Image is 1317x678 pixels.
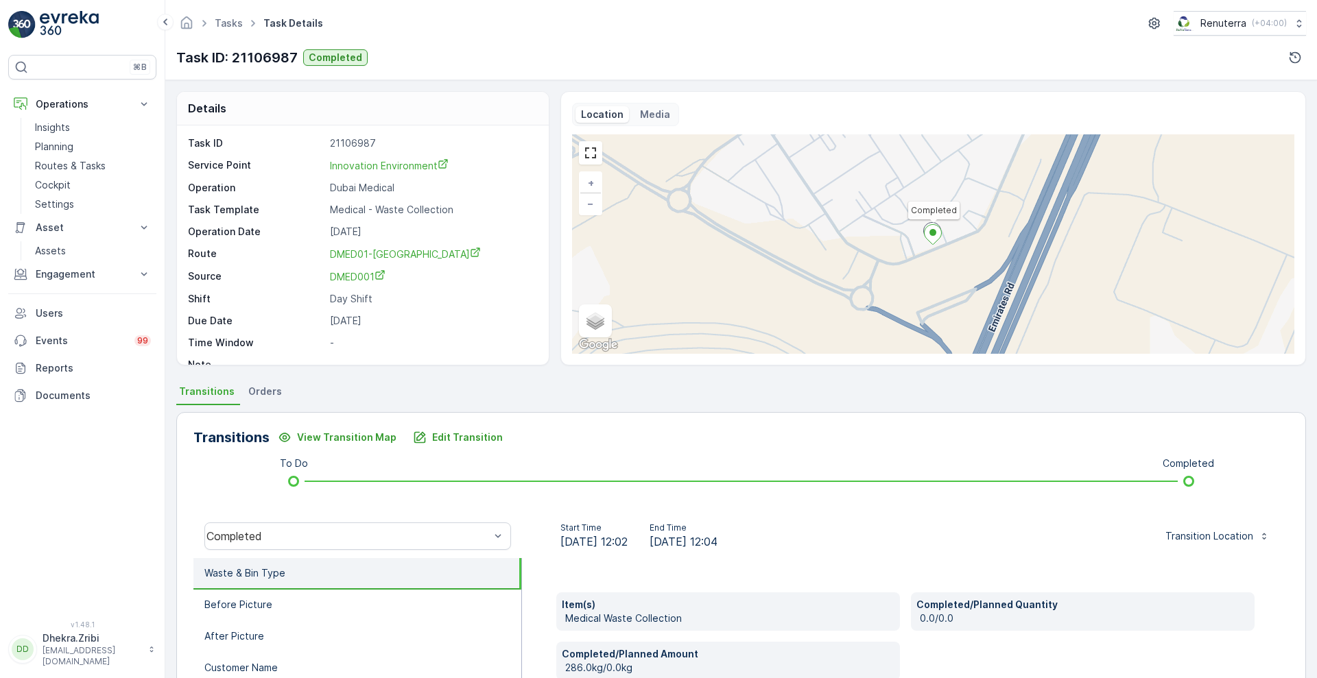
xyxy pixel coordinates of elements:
[36,306,151,320] p: Users
[560,533,628,550] span: [DATE] 12:02
[580,193,601,214] a: Zoom Out
[188,314,324,328] p: Due Date
[432,431,503,444] p: Edit Transition
[193,427,270,448] p: Transitions
[35,159,106,173] p: Routes & Tasks
[580,306,610,336] a: Layers
[43,645,141,667] p: [EMAIL_ADDRESS][DOMAIN_NAME]
[330,247,534,261] a: DMED01-Khawaneej Yard
[330,358,534,372] p: -
[330,271,385,282] span: DMED001
[1157,525,1278,547] button: Transition Location
[188,181,324,195] p: Operation
[179,385,235,398] span: Transitions
[8,90,156,118] button: Operations
[330,336,534,350] p: -
[36,334,126,348] p: Events
[280,457,308,470] p: To Do
[35,140,73,154] p: Planning
[330,269,534,284] a: DMED001
[29,137,156,156] a: Planning
[330,160,449,171] span: Innovation Environment
[35,121,70,134] p: Insights
[188,225,324,239] p: Operation Date
[36,389,151,402] p: Documents
[562,598,894,612] p: Item(s)
[204,661,278,675] p: Customer Name
[204,566,285,580] p: Waste & Bin Type
[1200,16,1246,30] p: Renuterra
[40,11,99,38] img: logo_light-DOdMpM7g.png
[36,221,129,234] p: Asset
[188,358,324,372] p: Note
[8,382,156,409] a: Documents
[137,335,148,346] p: 99
[8,327,156,354] a: Events99
[562,647,894,661] p: Completed/Planned Amount
[576,336,621,354] img: Google
[188,269,324,284] p: Source
[261,16,326,30] span: Task Details
[1165,529,1253,543] p: Transition Location
[330,181,534,195] p: Dubai Medical
[35,197,74,211] p: Settings
[303,49,368,66] button: Completed
[576,336,621,354] a: Open this area in Google Maps (opens a new window)
[36,267,129,281] p: Engagement
[248,385,282,398] span: Orders
[640,108,670,121] p: Media
[215,17,243,29] a: Tasks
[188,336,324,350] p: Time Window
[188,158,324,173] p: Service Point
[204,629,264,643] p: After Picture
[188,292,324,306] p: Shift
[188,247,324,261] p: Route
[581,108,624,121] p: Location
[179,21,194,32] a: Homepage
[8,300,156,327] a: Users
[405,426,511,448] button: Edit Transition
[29,195,156,214] a: Settings
[176,47,298,68] p: Task ID: 21106987
[8,631,156,667] button: DDDhekra.Zribi[EMAIL_ADDRESS][DOMAIN_NAME]
[29,118,156,137] a: Insights
[188,203,324,217] p: Task Template
[29,175,156,195] a: Cockpit
[29,241,156,261] a: Assets
[188,100,226,117] p: Details
[587,197,594,209] span: −
[330,203,534,217] p: Medical - Waste Collection
[36,361,151,375] p: Reports
[920,612,1249,625] p: 0.0/0.0
[297,431,396,444] p: View Transition Map
[1163,457,1214,470] p: Completed
[36,97,129,111] p: Operations
[588,177,594,189] span: +
[330,158,534,173] a: Innovation Environment
[204,598,272,612] p: Before Picture
[1174,16,1195,31] img: Screenshot_2024-07-26_at_13.33.01.png
[330,292,534,306] p: Day Shift
[43,631,141,645] p: Dhekra.Zribi
[565,661,894,675] p: 286.0kg/0.0kg
[270,426,405,448] button: View Transition Map
[650,522,717,533] p: End Time
[35,178,71,192] p: Cockpit
[8,354,156,382] a: Reports
[330,314,534,328] p: [DATE]
[12,638,34,660] div: DD
[565,612,894,625] p: Medical Waste Collection
[330,248,481,260] span: DMED01-[GEOGRAPHIC_DATA]
[1252,18,1287,29] p: ( +04:00 )
[8,620,156,629] span: v 1.48.1
[916,598,1249,612] p: Completed/Planned Quantity
[8,11,36,38] img: logo
[8,214,156,241] button: Asset
[188,136,324,150] p: Task ID
[206,530,490,542] div: Completed
[8,261,156,288] button: Engagement
[1174,11,1306,36] button: Renuterra(+04:00)
[133,62,147,73] p: ⌘B
[580,143,601,163] a: View Fullscreen
[309,51,362,64] p: Completed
